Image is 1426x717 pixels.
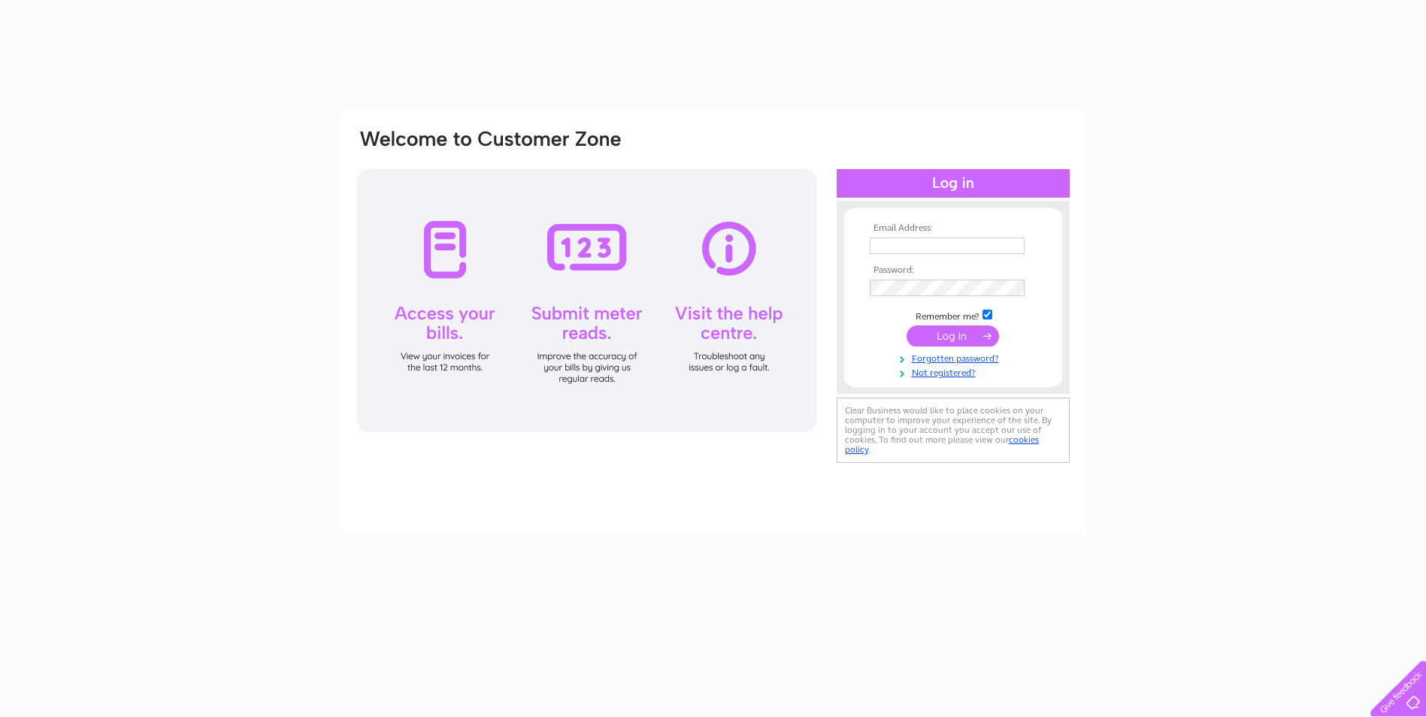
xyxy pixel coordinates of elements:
[907,325,999,346] input: Submit
[866,265,1040,276] th: Password:
[866,223,1040,234] th: Email Address:
[866,307,1040,322] td: Remember me?
[845,434,1039,455] a: cookies policy
[837,398,1070,463] div: Clear Business would like to place cookies on your computer to improve your experience of the sit...
[870,365,1040,379] a: Not registered?
[870,350,1040,365] a: Forgotten password?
